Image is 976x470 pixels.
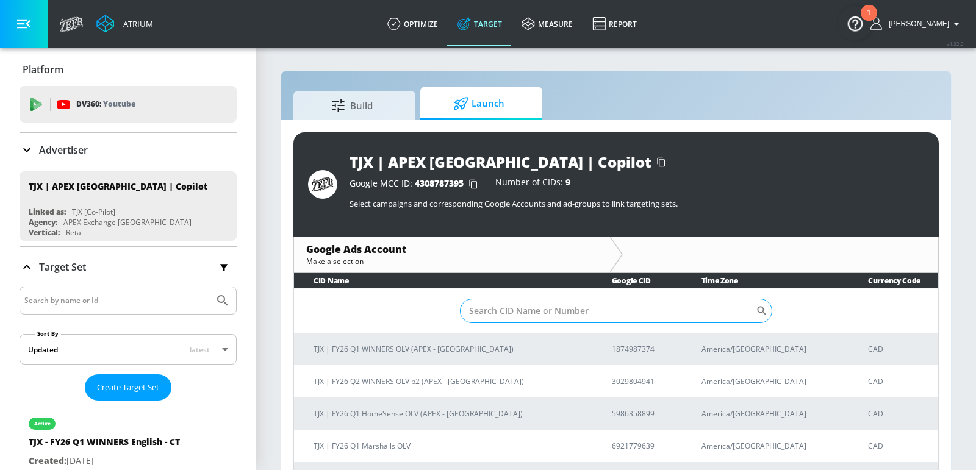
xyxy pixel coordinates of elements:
button: Create Target Set [85,374,171,401]
p: Platform [23,63,63,76]
p: Target Set [39,260,86,274]
p: 5986358899 [612,407,672,420]
div: Google Ads Account [306,243,597,256]
th: CID Name [294,273,592,288]
div: DV360: Youtube [20,86,237,123]
span: 9 [565,176,570,188]
span: latest [190,344,210,355]
p: America/[GEOGRAPHIC_DATA] [701,440,839,452]
div: Retail [66,227,85,238]
div: TJX - FY26 Q1 WINNERS English - CT [29,436,180,454]
p: America/[GEOGRAPHIC_DATA] [701,375,839,388]
p: Advertiser [39,143,88,157]
p: 6921779639 [612,440,672,452]
div: APEX Exchange [GEOGRAPHIC_DATA] [63,217,192,227]
p: TJX | FY26 Q1 WINNERS OLV (APEX - [GEOGRAPHIC_DATA]) [314,343,583,355]
p: Select campaigns and corresponding Google Accounts and ad-groups to link targeting sets. [350,198,924,209]
div: Make a selection [306,256,597,266]
label: Sort By [35,330,61,338]
p: DV360: [76,98,135,111]
a: Atrium [96,15,153,33]
div: Updated [28,344,58,355]
div: Agency: [29,217,57,227]
span: v 4.32.0 [947,40,964,47]
div: Target Set [20,247,237,287]
div: Atrium [118,18,153,29]
p: CAD [868,440,928,452]
p: CAD [868,375,928,388]
button: [PERSON_NAME] [870,16,964,31]
p: 3029804941 [612,375,672,388]
div: active [34,421,51,427]
th: Google CID [592,273,682,288]
div: Search CID Name or Number [460,299,772,323]
a: measure [512,2,583,46]
div: Google Ads AccountMake a selection [294,237,609,272]
div: Vertical: [29,227,60,238]
a: Target [448,2,512,46]
input: Search CID Name or Number [460,299,756,323]
button: Open Resource Center, 1 new notification [838,6,872,40]
a: optimize [378,2,448,46]
div: Advertiser [20,133,237,167]
th: Currency Code [849,273,938,288]
div: TJX | APEX [GEOGRAPHIC_DATA] | Copilot [29,180,207,192]
span: Create Target Set [97,380,159,394]
p: TJX | FY26 Q1 Marshalls OLV [314,440,583,452]
div: TJX | APEX [GEOGRAPHIC_DATA] | CopilotLinked as:TJX [Co-Pilot]Agency:APEX Exchange [GEOGRAPHIC_DA... [20,171,237,241]
div: Linked as: [29,207,66,217]
span: 4308787395 [415,177,464,189]
p: America/[GEOGRAPHIC_DATA] [701,343,839,355]
p: CAD [868,343,928,355]
a: Report [583,2,647,46]
p: Youtube [103,98,135,110]
p: 1874987374 [612,343,672,355]
p: TJX | FY26 Q2 WINNERS OLV p2 (APEX - [GEOGRAPHIC_DATA]) [314,375,583,388]
span: Build [306,91,398,120]
div: Number of CIDs: [495,178,570,190]
p: [DATE] [29,454,180,469]
input: Search by name or Id [24,293,209,308]
p: TJX | FY26 Q1 HomeSense OLV (APEX - [GEOGRAPHIC_DATA]) [314,407,583,420]
div: TJX | APEX [GEOGRAPHIC_DATA] | Copilot [350,152,651,172]
th: Time Zone [682,273,849,288]
span: Launch [432,89,525,118]
p: America/[GEOGRAPHIC_DATA] [701,407,839,420]
div: 1 [867,13,871,29]
span: Created: [29,455,66,466]
p: CAD [868,407,928,420]
span: login as: eugenia.kim@zefr.com [884,20,949,28]
div: TJX [Co-Pilot] [72,207,115,217]
div: Platform [20,52,237,87]
div: Google MCC ID: [350,178,483,190]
